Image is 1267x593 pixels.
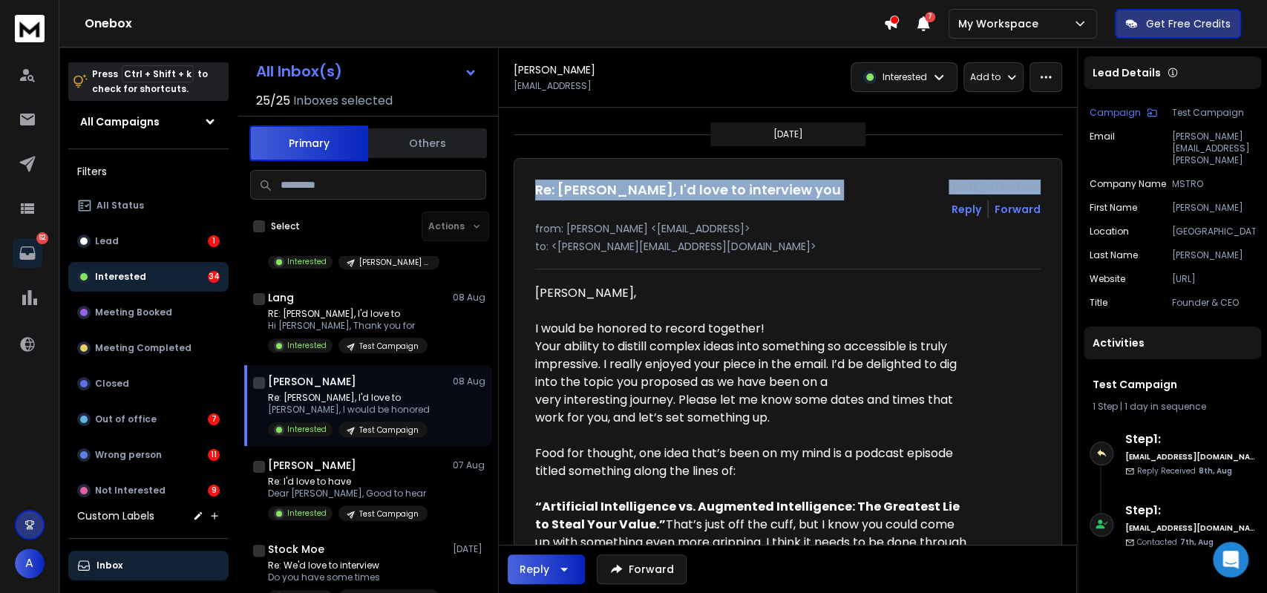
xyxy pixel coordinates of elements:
button: Campaign [1090,107,1157,119]
h1: Lang [268,290,294,305]
button: All Campaigns [68,107,229,137]
p: Test Campaign [359,425,419,436]
h6: [EMAIL_ADDRESS][DOMAIN_NAME] [1125,522,1255,534]
button: Get Free Credits [1115,9,1241,39]
p: Out of office [95,413,157,425]
span: 25 / 25 [256,92,290,110]
p: Interested [287,508,327,519]
p: Closed [95,378,129,390]
p: Email [1090,131,1115,166]
h1: [PERSON_NAME] [268,458,356,473]
button: Meeting Completed [68,333,229,363]
p: Do you have some times [268,571,439,583]
button: Reply [508,554,585,584]
button: Inbox [68,551,229,580]
p: Reply Received [1137,465,1232,476]
p: Wrong person [95,449,162,461]
h6: Step 1 : [1125,502,1255,520]
p: That’s just off the cuff, but I know you could come up with something even more gripping. I think... [535,480,969,587]
div: Reply [520,562,549,577]
p: Interested [883,71,927,83]
p: Meeting Completed [95,342,191,354]
button: Wrong person11 [68,440,229,470]
label: Select [271,220,300,232]
h3: Custom Labels [77,508,154,523]
div: 7 [208,413,220,425]
p: title [1090,297,1107,309]
button: Out of office7 [68,404,229,434]
p: Press to check for shortcuts. [92,67,208,96]
p: Re: We'd love to interview [268,560,439,571]
p: Inbox [96,560,122,571]
span: 7th, Aug [1180,537,1214,548]
p: Dear [PERSON_NAME], Good to hear [268,488,428,499]
button: Forward [597,554,687,584]
button: Closed [68,369,229,399]
p: All Status [96,200,144,212]
h3: Filters [68,161,229,182]
p: Re: I'd love to have [268,476,428,488]
p: My Workspace [958,16,1044,31]
p: location [1090,226,1129,237]
p: [PERSON_NAME] Podcast [359,257,430,268]
p: [DATE] [773,128,803,140]
button: All Status [68,191,229,220]
button: A [15,548,45,578]
p: Interested [287,340,327,351]
div: Activities [1084,327,1261,359]
p: Get Free Credits [1146,16,1231,31]
h1: [PERSON_NAME] [268,374,356,389]
p: First Name [1090,202,1137,214]
p: Interested [287,256,327,267]
button: Not Interested9 [68,476,229,505]
div: 1 [208,235,220,247]
p: [PERSON_NAME][EMAIL_ADDRESS][PERSON_NAME] [1172,131,1255,166]
p: Test Campaign [359,341,419,352]
p: Food for thought, one idea that’s been on my mind is a podcast episode titled something along the... [535,445,969,480]
div: 11 [208,449,220,461]
p: 07 Aug [453,459,486,471]
p: to: <[PERSON_NAME][EMAIL_ADDRESS][DOMAIN_NAME]> [535,239,1041,254]
div: Forward [995,202,1041,217]
span: 1 Step [1093,400,1118,413]
span: Ctrl + Shift + k [122,65,194,82]
button: All Inbox(s) [244,56,489,86]
p: Interested [95,271,146,283]
h1: [PERSON_NAME] [514,62,595,77]
p: Contacted [1137,537,1214,548]
h3: Inboxes selected [293,92,393,110]
p: Not Interested [95,485,166,497]
p: Add to [970,71,1001,83]
p: [DATE] : 03:43 am [949,180,1041,194]
span: 7 [925,12,935,22]
p: Founder & CEO [1172,297,1255,309]
p: 08 Aug [453,292,486,304]
p: Lead Details [1093,65,1161,80]
p: Interested [287,424,327,435]
p: [URL] [1172,273,1255,285]
p: from: [PERSON_NAME] <[EMAIL_ADDRESS]> [535,221,1041,236]
p: [EMAIL_ADDRESS] [514,80,592,92]
h1: Test Campaign [1093,377,1252,392]
p: [PERSON_NAME], I would be honored [268,404,430,416]
p: Company Name [1090,178,1166,190]
div: 9 [208,485,220,497]
button: Reply [952,202,981,217]
p: Last Name [1090,249,1138,261]
button: Lead1 [68,226,229,256]
h1: All Inbox(s) [256,64,342,79]
p: Meeting Booked [95,307,172,318]
h6: Step 1 : [1125,430,1255,448]
h6: [EMAIL_ADDRESS][DOMAIN_NAME] [1125,451,1255,462]
h1: Re: [PERSON_NAME], I'd love to interview you [535,180,841,200]
button: Primary [249,125,368,161]
p: [PERSON_NAME] [1172,202,1255,214]
span: 8th, Aug [1199,465,1232,476]
p: Your ability to distill complex ideas into something so accessible is truly impressive. I really ... [535,338,969,427]
p: 62 [36,232,48,244]
p: Re: [PERSON_NAME], I'd love to [268,392,430,404]
p: [PERSON_NAME] [1172,249,1255,261]
h1: All Campaigns [80,114,160,129]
